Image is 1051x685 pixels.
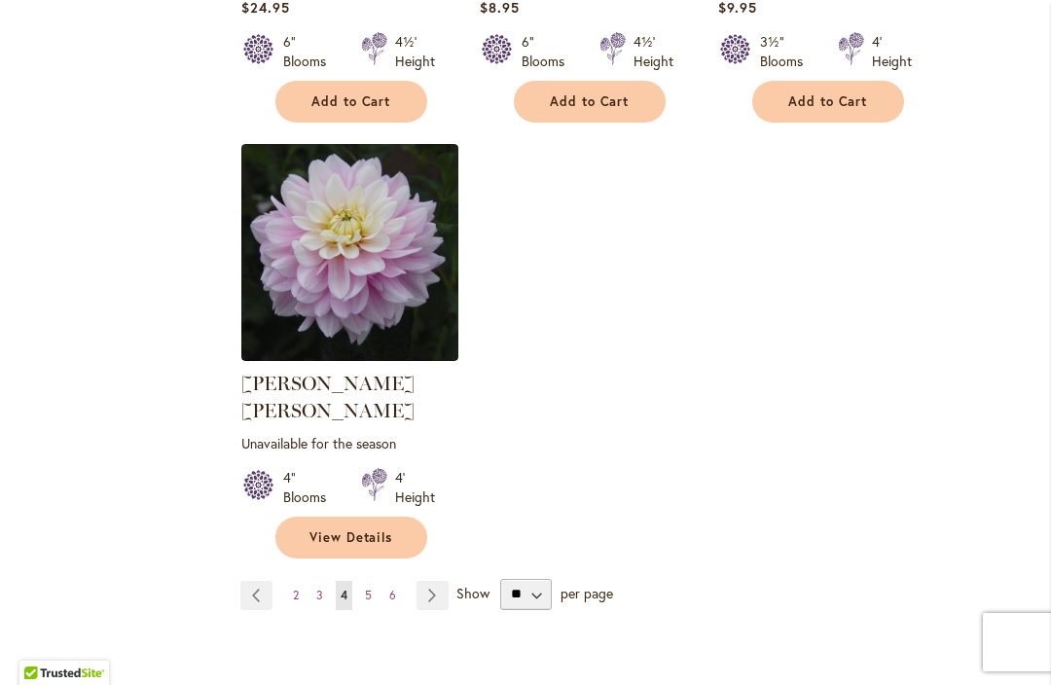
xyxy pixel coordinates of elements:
iframe: Launch Accessibility Center [15,616,69,670]
a: [PERSON_NAME] [PERSON_NAME] [241,372,415,422]
button: Add to Cart [275,81,427,123]
a: View Details [275,517,427,559]
p: Unavailable for the season [241,434,458,452]
span: Show [456,583,489,601]
span: Add to Cart [550,93,630,110]
div: 4' Height [872,32,912,71]
span: 2 [293,588,299,602]
a: 5 [360,581,377,610]
span: 6 [389,588,396,602]
div: 6" Blooms [283,32,338,71]
span: Add to Cart [311,93,391,110]
img: Charlotte Mae [241,144,458,361]
a: Charlotte Mae [241,346,458,365]
a: 6 [384,581,401,610]
span: Add to Cart [788,93,868,110]
a: 2 [288,581,304,610]
span: View Details [309,529,393,546]
div: 3½" Blooms [760,32,815,71]
span: 4 [341,588,347,602]
span: per page [561,583,613,601]
div: 4½' Height [395,32,435,71]
button: Add to Cart [752,81,904,123]
span: 5 [365,588,372,602]
div: 6" Blooms [522,32,576,71]
a: 3 [311,581,328,610]
div: 4' Height [395,468,435,507]
div: 4" Blooms [283,468,338,507]
div: 4½' Height [634,32,673,71]
span: 3 [316,588,323,602]
button: Add to Cart [514,81,666,123]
